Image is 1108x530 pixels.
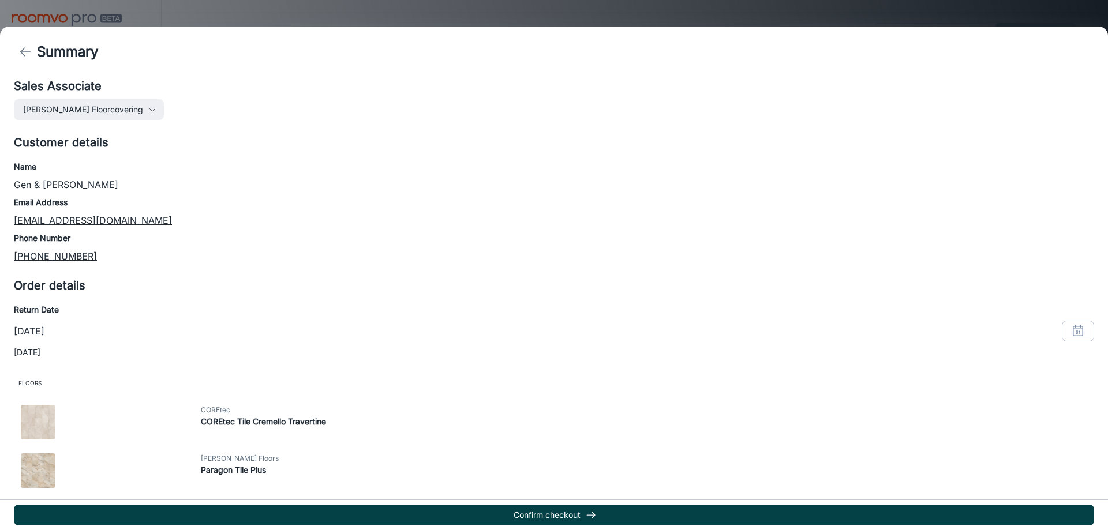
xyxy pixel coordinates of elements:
h5: Customer details [14,134,1094,151]
a: [PHONE_NUMBER] [14,250,97,262]
p: [DATE] [14,346,1094,359]
h6: Phone Number [14,232,1094,245]
h4: Summary [37,42,98,62]
button: back [14,40,37,63]
h6: Paragon Tile Plus [201,464,1096,476]
button: [PERSON_NAME] Floorcovering [14,99,164,120]
button: Confirm checkout [14,505,1094,525]
p: Gen & [PERSON_NAME] [14,178,1094,191]
p: [DATE] [14,324,44,338]
h6: Name [14,160,1094,173]
span: Floors [14,373,1094,393]
img: COREtec Tile Cremello Travertine [21,405,55,439]
img: Paragon Tile Plus [21,453,55,488]
h6: COREtec Tile Cremello Travertine [201,415,1096,428]
span: [PERSON_NAME] Floors [201,453,1096,464]
h5: Sales Associate [14,77,102,95]
h6: Email Address [14,196,1094,209]
h6: Return Date [14,303,1094,316]
h5: Order details [14,277,1094,294]
span: COREtec [201,405,1096,415]
a: [EMAIL_ADDRESS][DOMAIN_NAME] [14,215,172,226]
